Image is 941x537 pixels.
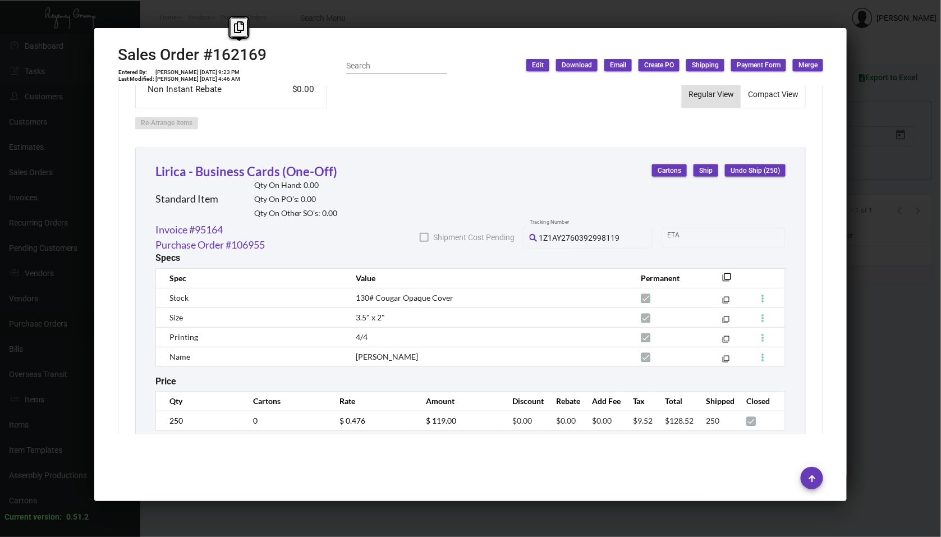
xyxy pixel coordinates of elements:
[155,391,242,411] th: Qty
[155,268,345,288] th: Spec
[155,376,176,387] h2: Price
[654,391,695,411] th: Total
[723,299,730,306] mat-icon: filter_none
[665,416,694,425] span: $128.52
[686,59,724,71] button: Shipping
[356,313,385,322] span: 3.5" x 2"
[562,61,592,70] span: Download
[155,69,241,76] td: [PERSON_NAME] [DATE] 9:23 PM
[169,293,189,302] span: Stock
[593,416,612,425] span: $0.00
[356,352,418,361] span: [PERSON_NAME]
[668,233,703,242] input: Start date
[234,21,244,33] i: Copy
[737,61,781,70] span: Payment Form
[658,166,681,176] span: Cartons
[610,61,626,70] span: Email
[118,76,155,82] td: Last Modified:
[725,164,786,177] button: Undo Ship (250)
[155,164,338,179] a: Lirica - Business Cards (One-Off)
[254,195,338,204] h2: Qty On PO’s: 0.00
[706,416,719,425] span: 250
[539,233,620,242] span: 1Z1AY2760392998119
[723,357,730,365] mat-icon: filter_none
[741,81,805,108] button: Compact View
[556,416,576,425] span: $0.00
[622,391,654,411] th: Tax
[155,222,223,237] a: Invoice #95164
[135,117,198,130] button: Re-Arrange Items
[118,45,267,65] h2: Sales Order #162169
[254,209,338,218] h2: Qty On Other SO’s: 0.00
[141,120,192,127] span: Re-Arrange Items
[512,416,532,425] span: $0.00
[526,59,549,71] button: Edit
[793,59,823,71] button: Merge
[155,76,241,82] td: [PERSON_NAME] [DATE] 4:46 AM
[155,253,180,263] h2: Specs
[501,391,545,411] th: Discount
[155,237,265,253] a: Purchase Order #106955
[798,61,818,70] span: Merge
[556,59,598,71] button: Download
[169,352,190,361] span: Name
[699,166,713,176] span: Ship
[545,391,581,411] th: Rebate
[415,391,501,411] th: Amount
[328,391,415,411] th: Rate
[634,416,653,425] span: $9.52
[356,293,453,302] span: 130# Cougar Opaque Cover
[731,166,780,176] span: Undo Ship (250)
[723,338,730,345] mat-icon: filter_none
[652,164,687,177] button: Cartons
[581,391,622,411] th: Add Fee
[169,332,198,342] span: Printing
[147,82,263,97] td: Non Instant Rebate
[169,313,183,322] span: Size
[604,59,632,71] button: Email
[723,318,730,325] mat-icon: filter_none
[682,81,741,108] button: Regular View
[639,59,680,71] button: Create PO
[118,69,155,76] td: Entered By:
[722,276,731,285] mat-icon: filter_none
[644,61,674,70] span: Create PO
[433,231,515,244] span: Shipment Cost Pending
[66,511,89,523] div: 0.51.2
[532,61,544,70] span: Edit
[630,268,706,288] th: Permanent
[695,391,736,411] th: Shipped
[736,391,786,411] th: Closed
[155,193,218,205] h2: Standard Item
[694,164,718,177] button: Ship
[242,391,328,411] th: Cartons
[254,181,338,190] h2: Qty On Hand: 0.00
[4,511,62,523] div: Current version:
[731,59,786,71] button: Payment Form
[345,268,630,288] th: Value
[712,233,766,242] input: End date
[692,61,719,70] span: Shipping
[263,82,315,97] td: $0.00
[356,332,368,342] span: 4/4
